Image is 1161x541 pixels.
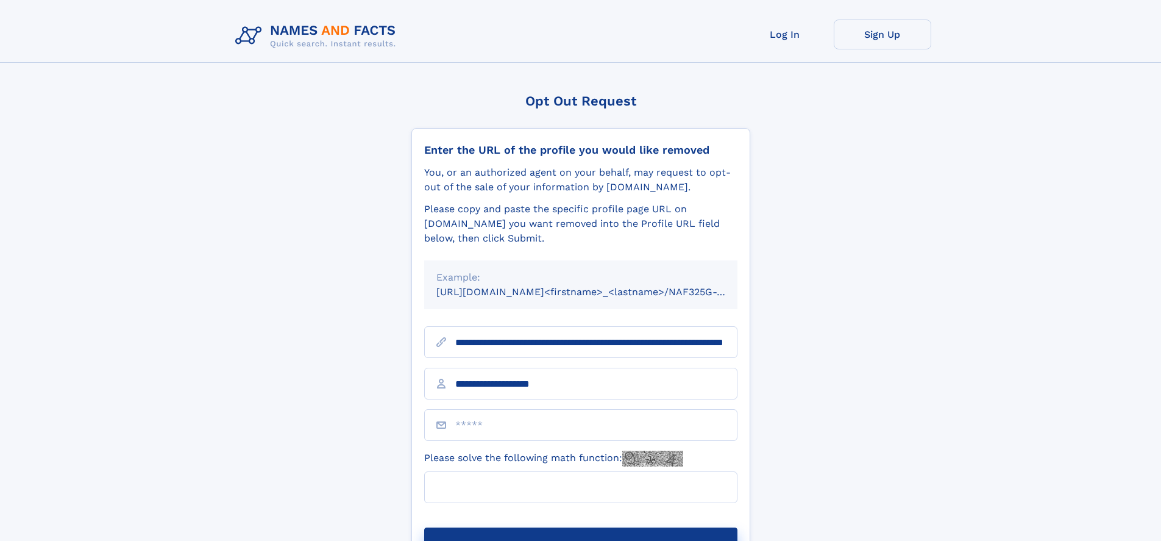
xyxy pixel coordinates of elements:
[436,270,725,285] div: Example:
[424,143,737,157] div: Enter the URL of the profile you would like removed
[736,20,834,49] a: Log In
[424,202,737,246] div: Please copy and paste the specific profile page URL on [DOMAIN_NAME] you want removed into the Pr...
[834,20,931,49] a: Sign Up
[436,286,761,298] small: [URL][DOMAIN_NAME]<firstname>_<lastname>/NAF325G-xxxxxxxx
[411,93,750,109] div: Opt Out Request
[424,165,737,195] div: You, or an authorized agent on your behalf, may request to opt-out of the sale of your informatio...
[424,451,683,467] label: Please solve the following math function:
[230,20,406,52] img: Logo Names and Facts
